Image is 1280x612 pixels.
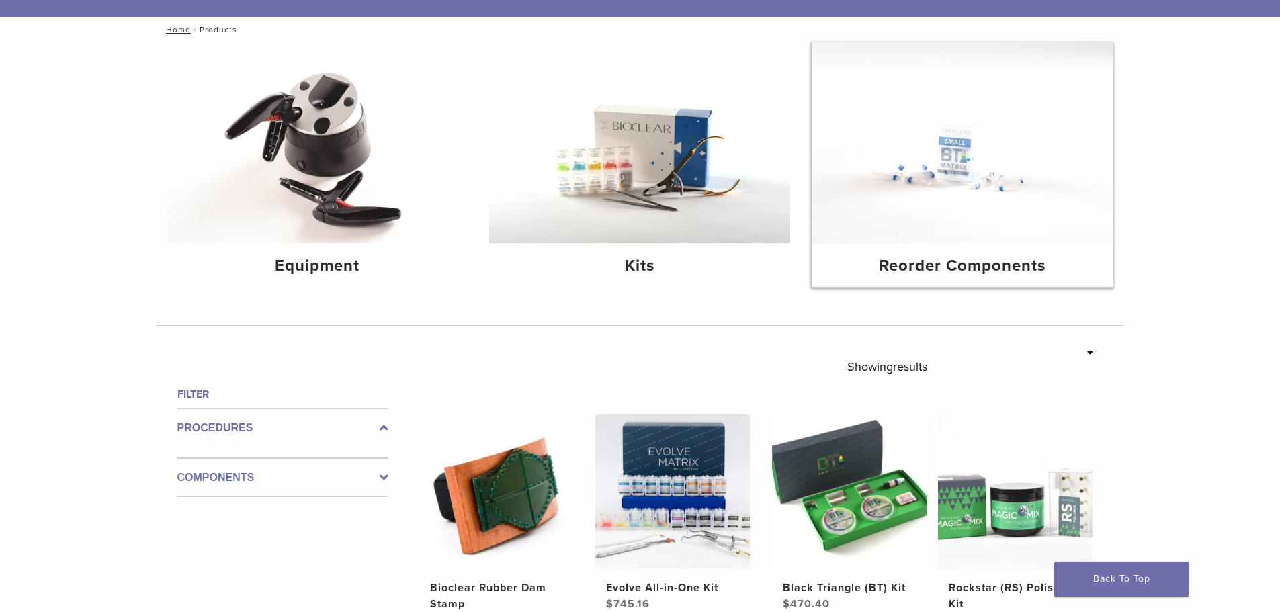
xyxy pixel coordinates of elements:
[489,42,790,287] a: Kits
[783,597,790,611] span: $
[822,254,1102,278] h4: Reorder Components
[430,580,563,612] h2: Bioclear Rubber Dam Stamp
[177,470,388,486] label: Components
[938,414,1093,569] img: Rockstar (RS) Polishing Kit
[606,580,739,596] h2: Evolve All-in-One Kit
[606,597,613,611] span: $
[157,17,1124,42] nav: Products
[595,414,750,569] img: Evolve All-in-One Kit
[949,580,1082,612] h2: Rockstar (RS) Polishing Kit
[419,414,574,569] img: Bioclear Rubber Dam Stamp
[500,254,779,278] h4: Kits
[191,26,200,33] span: /
[812,42,1113,287] a: Reorder Components
[167,42,468,243] img: Equipment
[595,414,751,612] a: Evolve All-in-One KitEvolve All-in-One Kit $745.16
[812,42,1113,243] img: Reorder Components
[847,353,927,381] p: Showing results
[783,580,916,596] h2: Black Triangle (BT) Kit
[783,597,830,611] bdi: 470.40
[772,414,927,569] img: Black Triangle (BT) Kit
[771,414,928,612] a: Black Triangle (BT) KitBlack Triangle (BT) Kit $470.40
[177,386,388,402] h4: Filter
[178,254,458,278] h4: Equipment
[606,597,650,611] bdi: 745.16
[167,42,468,287] a: Equipment
[1054,562,1189,597] a: Back To Top
[177,420,388,436] label: Procedures
[162,25,191,34] a: Home
[489,42,790,243] img: Kits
